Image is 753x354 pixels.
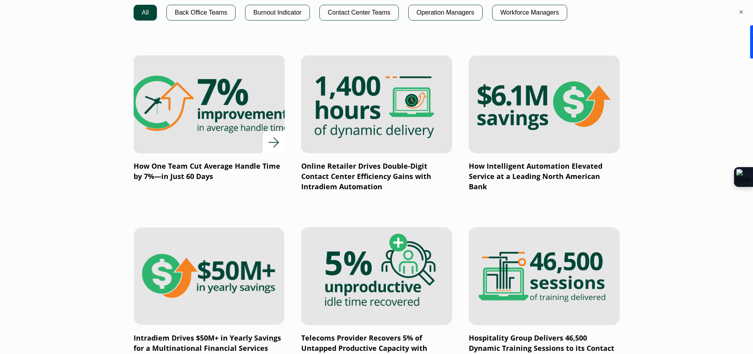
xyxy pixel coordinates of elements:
[301,55,452,192] a: Online Retailer Drives Double-Digit Contact Center Efficiency Gains with Intradiem Automation
[134,55,285,182] a: How One Team Cut Average Handle Time by 7%—in Just 60 Days
[301,161,452,192] p: Online Retailer Drives Double-Digit Contact Center Efficiency Gains with Intradiem Automation
[736,169,751,185] img: Extension Icon
[134,161,285,182] p: How One Team Cut Average Handle Time by 7%—in Just 60 Days
[469,55,620,192] a: How Intelligent Automation Elevated Service at a Leading North American Bank
[737,8,745,16] button: ×
[469,161,620,192] p: How Intelligent Automation Elevated Service at a Leading North American Bank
